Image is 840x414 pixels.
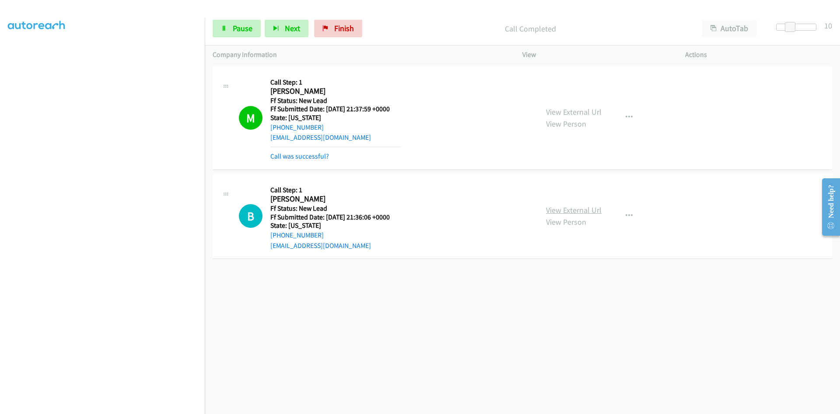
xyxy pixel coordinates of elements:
[334,23,354,33] span: Finish
[270,241,371,250] a: [EMAIL_ADDRESS][DOMAIN_NAME]
[270,213,401,222] h5: Ff Submitted Date: [DATE] 21:36:06 +0000
[270,78,401,87] h5: Call Step: 1
[685,50,832,60] p: Actions
[546,119,586,129] a: View Person
[702,20,756,37] button: AutoTab
[270,113,401,122] h5: State: [US_STATE]
[270,231,324,239] a: [PHONE_NUMBER]
[213,20,261,37] a: Pause
[285,23,300,33] span: Next
[314,20,362,37] a: Finish
[546,107,602,117] a: View External Url
[270,123,324,131] a: [PHONE_NUMBER]
[270,204,401,213] h5: Ff Status: New Lead
[270,96,401,105] h5: Ff Status: New Lead
[270,105,401,113] h5: Ff Submitted Date: [DATE] 21:37:59 +0000
[270,133,371,142] a: [EMAIL_ADDRESS][DOMAIN_NAME]
[815,172,840,242] iframe: Resource Center
[270,152,329,160] a: Call was successful?
[270,86,401,96] h2: [PERSON_NAME]
[213,50,507,60] p: Company Information
[546,217,586,227] a: View Person
[522,50,669,60] p: View
[374,23,686,35] p: Call Completed
[265,20,308,37] button: Next
[233,23,252,33] span: Pause
[546,205,602,215] a: View External Url
[239,204,262,228] h1: B
[270,194,401,204] h2: [PERSON_NAME]
[824,20,832,32] div: 10
[239,204,262,228] div: The call is yet to be attempted
[239,106,262,130] h1: M
[270,221,401,230] h5: State: [US_STATE]
[270,186,401,195] h5: Call Step: 1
